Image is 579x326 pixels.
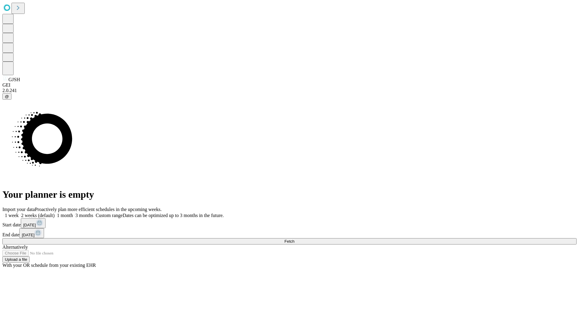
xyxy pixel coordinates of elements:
div: 2.0.241 [2,88,577,93]
span: [DATE] [22,233,34,237]
span: [DATE] [23,223,36,227]
span: Fetch [284,239,294,244]
button: [DATE] [21,218,46,228]
span: Custom range [96,213,122,218]
span: 3 months [75,213,93,218]
h1: Your planner is empty [2,189,577,200]
span: Import your data [2,207,35,212]
div: GEI [2,82,577,88]
span: With your OR schedule from your existing EHR [2,263,96,268]
span: GJSH [8,77,20,82]
button: Upload a file [2,256,30,263]
span: Proactively plan more efficient schedules in the upcoming weeks. [35,207,162,212]
span: Alternatively [2,245,28,250]
div: End date [2,228,577,238]
span: 2 weeks (default) [21,213,55,218]
span: @ [5,94,9,99]
div: Start date [2,218,577,228]
button: @ [2,93,11,100]
span: Dates can be optimized up to 3 months in the future. [123,213,224,218]
span: 1 month [57,213,73,218]
span: 1 week [5,213,19,218]
button: [DATE] [19,228,44,238]
button: Fetch [2,238,577,245]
